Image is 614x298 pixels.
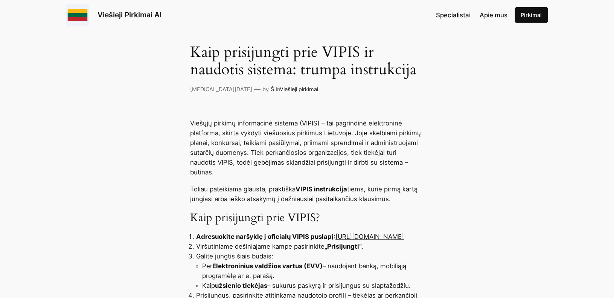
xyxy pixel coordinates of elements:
[271,86,274,92] a: Š
[190,118,424,177] p: Viešųjų pirkimų informacinė sistema (VIPIS) – tai pagrindinė elektroninė platforma, skirta vykdyt...
[325,243,362,250] strong: „Prisijungti“
[203,261,424,281] li: Per – naudojant banką, mobiliąją programėlę ar e. parašą.
[197,233,334,240] strong: Adresuokite naršyklę į oficialų VIPIS puslapį
[296,185,347,193] strong: VIPIS instrukcija
[215,282,268,289] strong: užsienio tiekėjas
[436,10,507,20] nav: Navigation
[276,86,280,92] span: in
[190,211,424,225] h3: Kaip prisijungti prie VIPIS?
[98,10,162,19] a: Viešieji Pirkimai AI
[190,86,253,92] a: [MEDICAL_DATA][DATE]
[436,10,471,20] a: Specialistai
[515,7,548,23] a: Pirkimai
[436,11,471,19] span: Specialistai
[254,84,261,94] p: —
[66,4,89,26] img: Viešieji pirkimai logo
[203,281,424,290] li: Kaip – sukurus paskyrą ir prisijungus su slaptažodžiu.
[336,233,404,240] a: [URL][DOMAIN_NAME]
[480,11,507,19] span: Apie mus
[263,85,269,93] p: by
[480,10,507,20] a: Apie mus
[190,44,424,78] h1: Kaip prisijungti prie VIPIS ir naudotis sistema: trumpa instrukcija
[190,184,424,204] p: Toliau pateikiama glausta, praktiška tiems, kurie pirmą kartą jungiasi arba ieško atsakymų į dažn...
[280,86,318,92] a: Viešieji pirkimai
[197,232,424,241] li: :
[213,262,323,270] strong: Elektroninius valdžios vartus (EVV)
[197,241,424,251] li: Viršutiniame dešiniajame kampe pasirinkite .
[197,251,424,290] li: Galite jungtis šiais būdais:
